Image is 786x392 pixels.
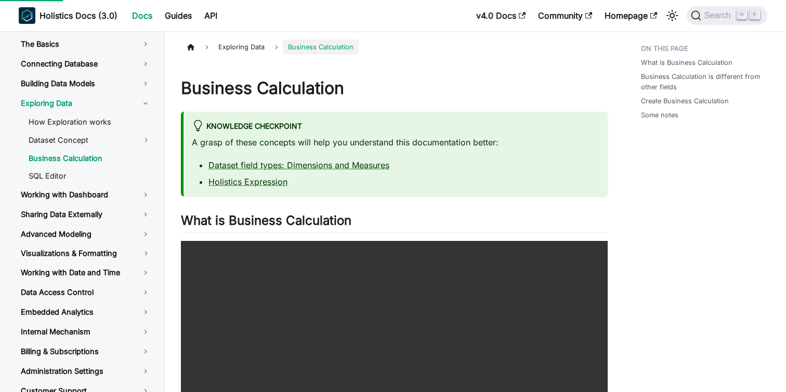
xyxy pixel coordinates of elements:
[192,136,599,148] p: A grasp of these concepts will help you understand this documentation better:
[20,132,133,148] a: Dataset Concept
[192,120,599,133] div: Knowledge Checkpoint
[20,114,159,130] a: How Exploration works
[12,245,133,262] a: Visualizations & Formatting
[12,303,159,321] a: Embedded Analytics
[12,343,159,360] a: Billing & Subscriptions
[213,39,270,55] span: Exploring Data
[181,78,608,99] h1: Business Calculation
[687,6,767,25] button: Search
[12,264,159,281] a: Working with Date and Time
[8,31,164,392] nav: Docs sidebar
[470,7,532,24] a: v4.0 Docs
[641,72,765,91] a: Business Calculation is different from other fields
[159,7,198,24] a: Guides
[701,11,737,20] span: Search
[750,10,760,20] kbd: K
[12,283,159,301] a: Data Access Control
[20,151,159,166] a: Business Calculation
[12,35,159,53] a: The Basics
[12,362,159,380] a: Administration Settings
[208,160,389,170] a: Dataset field types: Dimensions and Measures
[12,323,159,341] a: Internal Mechanism
[12,94,159,112] a: Exploring Data
[198,7,224,24] a: API
[641,96,729,106] a: Create Business Calculation
[12,75,159,92] a: Building Data Models
[12,206,159,223] a: Sharing Data Externally
[20,168,159,184] a: SQL Editor
[19,7,35,24] img: Holistics
[641,58,732,67] a: What is Business Calculation
[181,39,608,55] nav: Breadcrumbs
[641,110,678,120] a: Some notes
[40,9,117,22] b: Holistics Docs (3.0)
[12,225,159,243] a: Advanced Modeling
[133,245,159,262] button: Toggle the collapsible sidebar category 'Visualizations & Formatting'
[208,177,287,187] a: Holistics Expression
[598,7,663,24] a: Homepage
[181,213,608,233] h2: What is Business Calculation
[664,7,680,24] button: Switch between dark and light mode (currently light mode)
[12,186,159,204] a: Working with Dashboard
[12,55,159,73] a: Connecting Database
[181,39,201,55] a: Home page
[19,7,117,24] a: HolisticsHolistics Docs (3.0)
[283,39,359,55] span: Business Calculation
[133,132,159,148] button: Toggle the collapsible sidebar category 'Dataset Concept'
[737,10,747,20] kbd: ⌘
[126,7,159,24] a: Docs
[532,7,598,24] a: Community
